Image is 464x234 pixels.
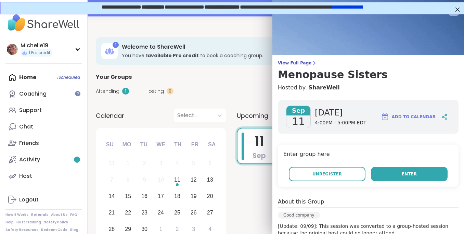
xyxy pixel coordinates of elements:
[125,208,131,217] div: 22
[154,189,168,204] div: Choose Wednesday, September 17th, 2025
[29,50,50,56] span: 1 Pro credit
[146,52,199,59] b: 1 available Pro credit
[176,224,179,234] div: 2
[96,111,124,120] span: Calendar
[186,189,201,204] div: Choose Friday, September 19th, 2025
[5,102,82,119] a: Support
[19,123,33,131] div: Chat
[5,11,82,35] img: ShareWell Nav Logo
[113,42,119,48] div: 1
[191,208,197,217] div: 26
[70,212,77,217] a: FAQ
[137,156,152,171] div: Not available Tuesday, September 2nd, 2025
[186,173,201,187] div: Choose Friday, September 12th, 2025
[192,159,195,168] div: 5
[186,156,201,171] div: Not available Friday, September 5th, 2025
[137,173,152,187] div: Not available Tuesday, September 9th, 2025
[125,192,131,201] div: 15
[108,159,115,168] div: 31
[207,192,213,201] div: 20
[5,119,82,135] a: Chat
[191,192,197,201] div: 19
[76,157,78,163] span: 1
[7,44,18,55] img: Michelle19
[170,173,185,187] div: Choose Thursday, September 11th, 2025
[208,224,211,234] div: 4
[208,159,211,168] div: 6
[203,156,217,171] div: Not available Saturday, September 6th, 2025
[127,175,130,184] div: 8
[5,151,82,168] a: Activity1
[292,115,305,128] span: 11
[104,173,119,187] div: Not available Sunday, September 7th, 2025
[19,156,40,163] div: Activity
[5,192,82,208] a: Logout
[5,212,28,217] a: How It Works
[278,60,459,81] a: View Full PageMenopause Sisters
[125,224,131,234] div: 29
[158,192,164,201] div: 17
[75,91,80,96] iframe: Spotlight
[253,151,266,160] span: Sep
[51,212,67,217] a: About Us
[278,60,459,66] span: View Full Page
[104,156,119,171] div: Not available Sunday, August 31st, 2025
[392,114,436,120] span: Add to Calendar
[378,109,439,125] button: Add to Calendar
[121,205,136,220] div: Choose Monday, September 22nd, 2025
[5,168,82,184] a: Host
[207,208,213,217] div: 27
[21,42,52,49] div: Michelle19
[286,106,310,115] span: Sep
[96,88,119,95] span: Attending
[237,111,268,120] span: Upcoming
[110,175,113,184] div: 7
[104,205,119,220] div: Choose Sunday, September 21st, 2025
[289,167,365,181] button: Unregister
[19,172,32,180] div: Host
[143,159,146,168] div: 2
[5,227,38,232] a: Safety Resources
[153,137,168,152] div: We
[381,113,389,121] img: ShareWell Logomark
[108,192,115,201] div: 14
[96,73,132,81] span: Your Groups
[122,43,386,51] h3: Welcome to ShareWell
[174,192,180,201] div: 18
[145,88,164,95] span: Hosting
[167,88,173,95] div: 0
[70,227,78,232] a: Blog
[154,205,168,220] div: Choose Wednesday, September 24th, 2025
[159,159,163,168] div: 3
[158,175,164,184] div: 10
[203,205,217,220] div: Choose Saturday, September 27th, 2025
[121,156,136,171] div: Not available Monday, September 1st, 2025
[137,189,152,204] div: Choose Tuesday, September 16th, 2025
[278,69,459,81] h3: Menopause Sisters
[19,139,39,147] div: Friends
[187,137,202,152] div: Fr
[143,175,146,184] div: 9
[122,52,386,59] h3: You have to book a coaching group.
[192,224,195,234] div: 3
[158,208,164,217] div: 24
[308,84,339,92] a: ShareWell
[136,137,151,152] div: Tu
[203,189,217,204] div: Choose Saturday, September 20th, 2025
[159,224,163,234] div: 1
[170,137,185,152] div: Th
[176,159,179,168] div: 4
[371,167,448,181] button: Enter
[108,224,115,234] div: 28
[170,156,185,171] div: Not available Thursday, September 4th, 2025
[141,224,147,234] div: 30
[141,208,147,217] div: 23
[5,86,82,102] a: Coaching
[186,205,201,220] div: Choose Friday, September 26th, 2025
[283,150,453,160] h4: Enter group here
[315,120,366,126] span: 4:00PM - 5:00PM EDT
[16,220,41,225] a: Host Training
[122,88,129,95] div: 1
[402,171,417,177] span: Enter
[137,205,152,220] div: Choose Tuesday, September 23rd, 2025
